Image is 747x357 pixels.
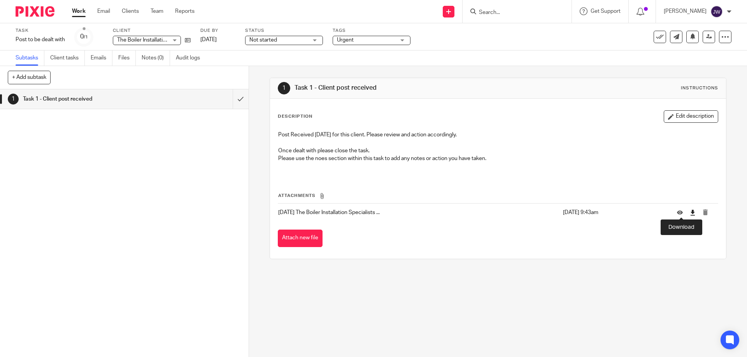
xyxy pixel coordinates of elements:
[249,37,277,43] span: Not started
[16,51,44,66] a: Subtasks
[91,51,112,66] a: Emails
[295,84,515,92] h1: Task 1 - Client post received
[478,9,548,16] input: Search
[16,6,54,17] img: Pixie
[176,51,206,66] a: Audit logs
[16,28,65,34] label: Task
[151,7,163,15] a: Team
[563,209,665,216] p: [DATE] 9:43am
[118,51,136,66] a: Files
[200,37,217,42] span: [DATE]
[50,51,85,66] a: Client tasks
[591,9,621,14] span: Get Support
[333,28,410,34] label: Tags
[8,71,51,84] button: + Add subtask
[278,155,717,162] p: Please use the noes section within this task to add any notes or action you have taken.
[175,7,195,15] a: Reports
[245,28,323,34] label: Status
[23,93,158,105] h1: Task 1 - Client post received
[278,82,290,94] div: 1
[200,28,235,34] label: Due by
[278,209,559,216] p: [DATE] The Boiler Installation Specialists ...
[664,7,707,15] p: [PERSON_NAME]
[278,147,717,155] p: Once dealt with please close the task.
[97,7,110,15] a: Email
[278,113,312,120] p: Description
[72,7,86,15] a: Work
[113,28,191,34] label: Client
[681,85,718,91] div: Instructions
[16,36,65,44] div: Post to be dealt with
[142,51,170,66] a: Notes (0)
[278,193,316,198] span: Attachments
[122,7,139,15] a: Clients
[337,37,354,43] span: Urgent
[84,35,88,39] small: /1
[117,37,206,43] span: The Boiler Installation Specialists Ltd
[278,230,323,247] button: Attach new file
[664,110,718,123] button: Edit description
[8,94,19,104] div: 1
[710,5,723,18] img: svg%3E
[690,209,696,216] a: Download
[278,131,717,139] p: Post Received [DATE] for this client. Please review and action accordingly.
[80,32,88,41] div: 0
